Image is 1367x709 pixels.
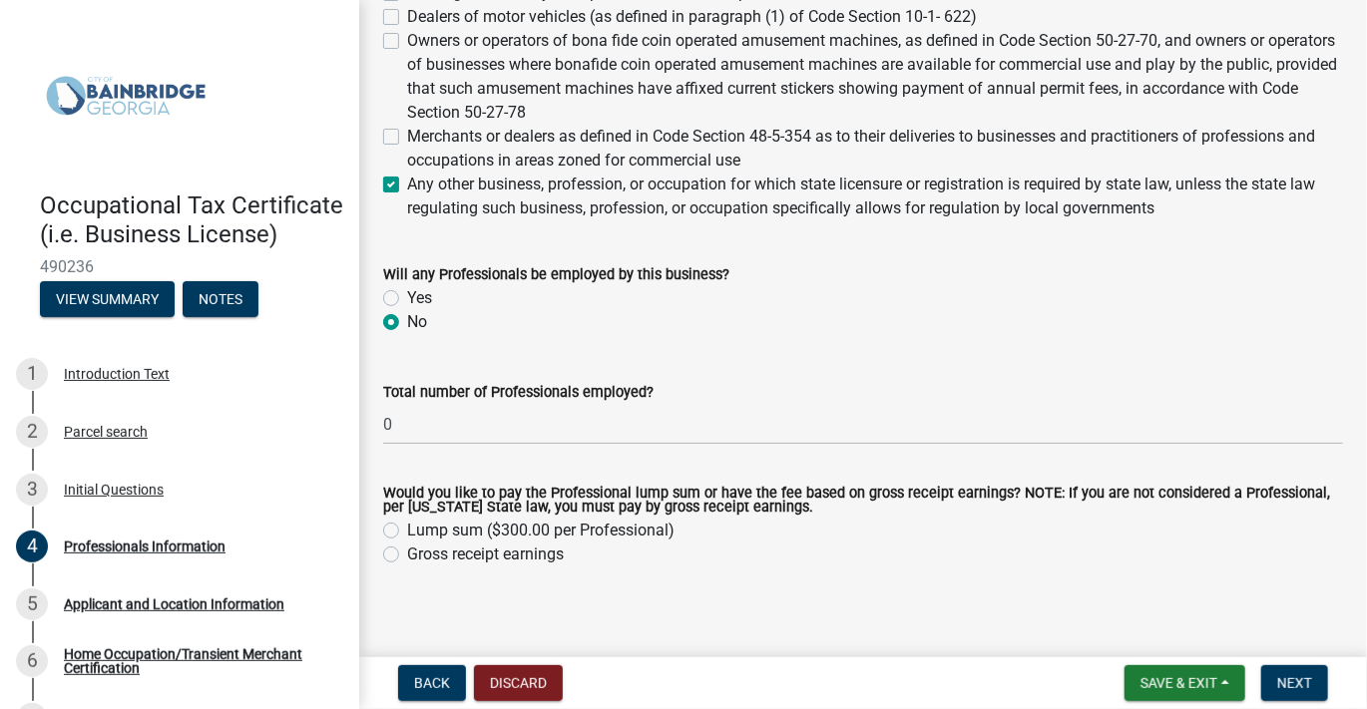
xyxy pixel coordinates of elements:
[16,474,48,506] div: 3
[407,125,1343,173] label: Merchants or dealers as defined in Code Section 48-5-354 as to their deliveries to businesses and...
[64,597,284,611] div: Applicant and Location Information
[1261,665,1328,701] button: Next
[64,367,170,381] div: Introduction Text
[16,416,48,448] div: 2
[40,257,319,276] span: 490236
[16,645,48,677] div: 6
[407,542,564,566] label: Gross receipt earnings
[474,665,563,701] button: Discard
[407,5,977,29] label: Dealers of motor vehicles (as defined in paragraph (1) of Code Section 10-1- 622)
[40,281,175,317] button: View Summary
[383,487,1343,516] label: Would you like to pay the Professional lump sum or have the fee based on gross receipt earnings? ...
[407,286,432,310] label: Yes
[16,531,48,562] div: 4
[183,292,258,308] wm-modal-confirm: Notes
[1125,665,1245,701] button: Save & Exit
[407,519,675,542] label: Lump sum ($300.00 per Professional)
[407,310,427,334] label: No
[1277,675,1312,691] span: Next
[40,292,175,308] wm-modal-confirm: Summary
[1140,675,1217,691] span: Save & Exit
[40,21,212,171] img: City of Bainbridge, Georgia (Canceled)
[383,386,654,400] label: Total number of Professionals employed?
[64,425,148,439] div: Parcel search
[64,483,164,497] div: Initial Questions
[16,358,48,390] div: 1
[183,281,258,317] button: Notes
[407,29,1343,125] label: Owners or operators of bona fide coin operated amusement machines, as defined in Code Section 50-...
[407,173,1343,220] label: Any other business, profession, or occupation for which state licensure or registration is requir...
[64,539,226,553] div: Professionals Information
[16,588,48,620] div: 5
[398,665,466,701] button: Back
[414,675,450,691] span: Back
[40,191,343,249] h4: Occupational Tax Certificate (i.e. Business License)
[383,268,729,282] label: Will any Professionals be employed by this business?
[64,647,327,675] div: Home Occupation/Transient Merchant Certification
